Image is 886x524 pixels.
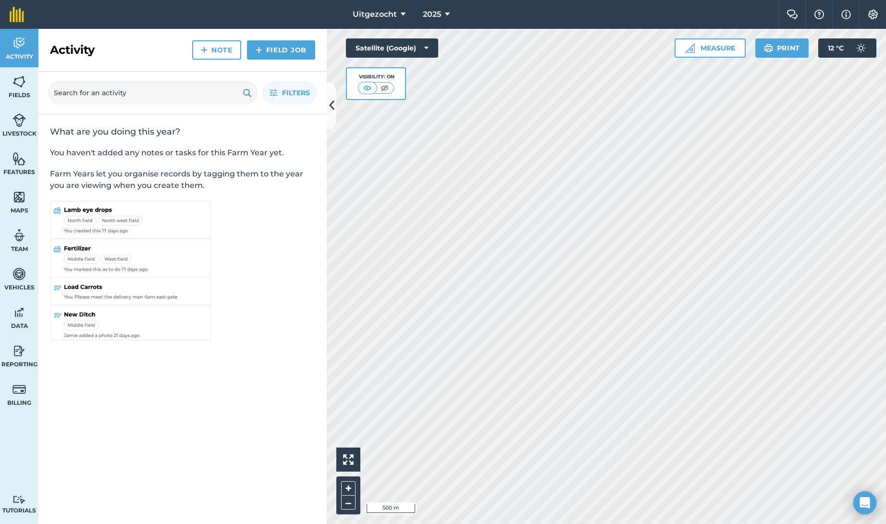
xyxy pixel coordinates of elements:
[12,267,26,281] img: svg+xml;base64,PD94bWwgdmVyc2lvbj0iMS4wIiBlbmNvZGluZz0idXRmLTgiPz4KPCEtLSBHZW5lcmF0b3I6IEFkb2JlIE...
[10,7,24,22] img: fieldmargin Logo
[361,83,373,93] img: svg+xml;base64,PHN2ZyB4bWxucz0iaHR0cDovL3d3dy53My5vcmcvMjAwMC9zdmciIHdpZHRoPSI1MCIgaGVpZ2h0PSI0MC...
[50,42,95,58] h2: Activity
[12,190,26,204] img: svg+xml;base64,PHN2ZyB4bWxucz0iaHR0cDovL3d3dy53My5vcmcvMjAwMC9zdmciIHdpZHRoPSI1NiIgaGVpZ2h0PSI2MC...
[12,75,26,89] img: svg+xml;base64,PHN2ZyB4bWxucz0iaHR0cDovL3d3dy53My5vcmcvMjAwMC9zdmciIHdpZHRoPSI1NiIgaGVpZ2h0PSI2MC...
[201,44,208,56] img: svg+xml;base64,PHN2ZyB4bWxucz0iaHR0cDovL3d3dy53My5vcmcvMjAwMC9zdmciIHdpZHRoPSIxNCIgaGVpZ2h0PSIyNC...
[247,40,315,60] a: Field Job
[675,38,746,58] button: Measure
[685,43,695,53] img: Ruler icon
[192,40,241,60] a: Note
[341,496,356,510] button: –
[12,113,26,127] img: svg+xml;base64,PD94bWwgdmVyc2lvbj0iMS4wIiBlbmNvZGluZz0idXRmLTgiPz4KPCEtLSBHZW5lcmF0b3I6IEFkb2JlIE...
[12,382,26,397] img: svg+xml;base64,PD94bWwgdmVyc2lvbj0iMS4wIiBlbmNvZGluZz0idXRmLTgiPz4KPCEtLSBHZW5lcmF0b3I6IEFkb2JlIE...
[764,42,773,54] img: svg+xml;base64,PHN2ZyB4bWxucz0iaHR0cDovL3d3dy53My5vcmcvMjAwMC9zdmciIHdpZHRoPSIxOSIgaGVpZ2h0PSIyNC...
[851,38,871,58] img: svg+xml;base64,PD94bWwgdmVyc2lvbj0iMS4wIiBlbmNvZGluZz0idXRmLTgiPz4KPCEtLSBHZW5lcmF0b3I6IEFkb2JlIE...
[379,83,391,93] img: svg+xml;base64,PHN2ZyB4bWxucz0iaHR0cDovL3d3dy53My5vcmcvMjAwMC9zdmciIHdpZHRoPSI1MCIgaGVpZ2h0PSI0MC...
[50,147,315,159] p: You haven't added any notes or tasks for this Farm Year yet.
[828,38,844,58] span: 12 ° C
[343,454,354,465] img: Four arrows, one pointing top left, one top right, one bottom right and the last bottom left
[818,38,876,58] button: 12 °C
[48,81,258,104] input: Search for an activity
[353,9,397,20] span: Uitgezocht
[282,87,310,98] span: Filters
[813,10,825,19] img: A question mark icon
[50,126,315,137] h2: What are you doing this year?
[12,151,26,166] img: svg+xml;base64,PHN2ZyB4bWxucz0iaHR0cDovL3d3dy53My5vcmcvMjAwMC9zdmciIHdpZHRoPSI1NiIgaGVpZ2h0PSI2MC...
[12,36,26,50] img: svg+xml;base64,PD94bWwgdmVyc2lvbj0iMS4wIiBlbmNvZGluZz0idXRmLTgiPz4KPCEtLSBHZW5lcmF0b3I6IEFkb2JlIE...
[12,228,26,243] img: svg+xml;base64,PD94bWwgdmVyc2lvbj0iMS4wIiBlbmNvZGluZz0idXRmLTgiPz4KPCEtLSBHZW5lcmF0b3I6IEFkb2JlIE...
[262,81,317,104] button: Filters
[755,38,809,58] button: Print
[12,344,26,358] img: svg+xml;base64,PD94bWwgdmVyc2lvbj0iMS4wIiBlbmNvZGluZz0idXRmLTgiPz4KPCEtLSBHZW5lcmF0b3I6IEFkb2JlIE...
[256,44,262,56] img: svg+xml;base64,PHN2ZyB4bWxucz0iaHR0cDovL3d3dy53My5vcmcvMjAwMC9zdmciIHdpZHRoPSIxNCIgaGVpZ2h0PSIyNC...
[787,10,798,19] img: Two speech bubbles overlapping with the left bubble in the forefront
[12,305,26,320] img: svg+xml;base64,PD94bWwgdmVyc2lvbj0iMS4wIiBlbmNvZGluZz0idXRmLTgiPz4KPCEtLSBHZW5lcmF0b3I6IEFkb2JlIE...
[12,495,26,504] img: svg+xml;base64,PD94bWwgdmVyc2lvbj0iMS4wIiBlbmNvZGluZz0idXRmLTgiPz4KPCEtLSBHZW5lcmF0b3I6IEFkb2JlIE...
[346,38,438,58] button: Satellite (Google)
[853,491,876,514] div: Open Intercom Messenger
[841,9,851,20] img: svg+xml;base64,PHN2ZyB4bWxucz0iaHR0cDovL3d3dy53My5vcmcvMjAwMC9zdmciIHdpZHRoPSIxNyIgaGVpZ2h0PSIxNy...
[341,481,356,496] button: +
[358,73,394,81] div: Visibility: On
[50,168,315,191] p: Farm Years let you organise records by tagging them to the year you are viewing when you create t...
[423,9,441,20] span: 2025
[867,10,879,19] img: A cog icon
[243,87,252,99] img: svg+xml;base64,PHN2ZyB4bWxucz0iaHR0cDovL3d3dy53My5vcmcvMjAwMC9zdmciIHdpZHRoPSIxOSIgaGVpZ2h0PSIyNC...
